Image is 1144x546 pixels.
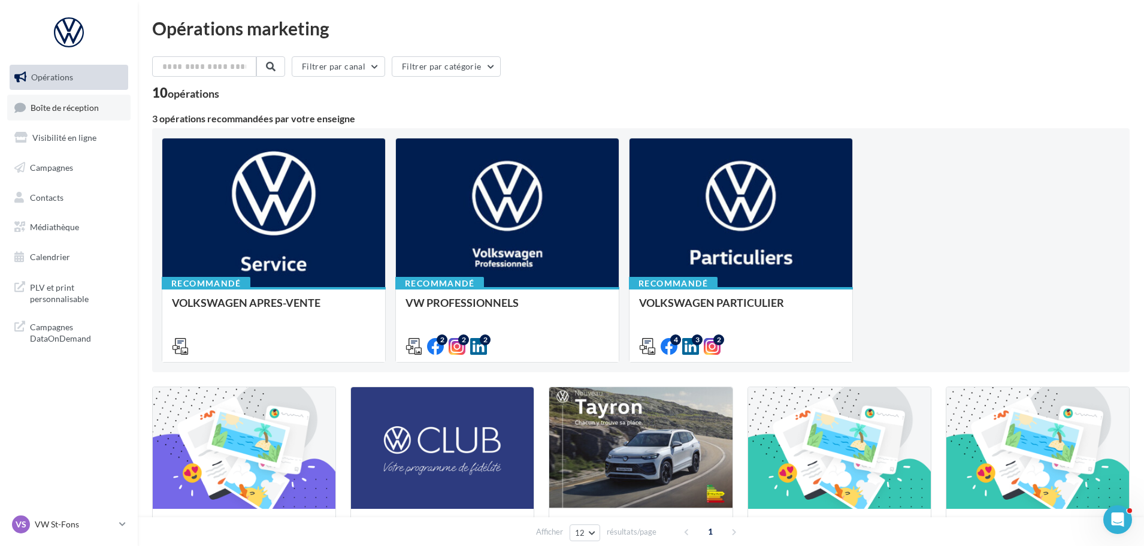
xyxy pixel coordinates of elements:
[32,132,96,143] span: Visibilité en ligne
[692,334,703,345] div: 3
[292,56,385,77] button: Filtrer par canal
[152,86,219,99] div: 10
[30,319,123,345] span: Campagnes DataOnDemand
[570,524,600,541] button: 12
[152,19,1130,37] div: Opérations marketing
[575,528,585,538] span: 12
[30,252,70,262] span: Calendrier
[639,297,843,321] div: VOLKSWAGEN PARTICULIER
[670,334,681,345] div: 4
[7,95,131,120] a: Boîte de réception
[713,334,724,345] div: 2
[7,274,131,310] a: PLV et print personnalisable
[35,518,114,530] p: VW St-Fons
[7,125,131,150] a: Visibilité en ligne
[172,297,376,321] div: VOLKSWAGEN APRES-VENTE
[168,88,219,99] div: opérations
[152,114,1130,123] div: 3 opérations recommandées par votre enseigne
[7,155,131,180] a: Campagnes
[162,277,250,290] div: Recommandé
[30,162,73,173] span: Campagnes
[30,279,123,305] span: PLV et print personnalisable
[536,526,563,538] span: Afficher
[1103,505,1132,534] iframe: Intercom live chat
[30,222,79,232] span: Médiathèque
[395,277,484,290] div: Recommandé
[31,102,99,112] span: Boîte de réception
[10,513,128,536] a: VS VW St-Fons
[701,522,720,541] span: 1
[405,297,609,321] div: VW PROFESSIONNELS
[7,215,131,240] a: Médiathèque
[607,526,656,538] span: résultats/page
[437,334,447,345] div: 2
[7,185,131,210] a: Contacts
[30,192,63,202] span: Contacts
[458,334,469,345] div: 2
[7,65,131,90] a: Opérations
[7,245,131,270] a: Calendrier
[16,518,26,530] span: VS
[392,56,501,77] button: Filtrer par catégorie
[629,277,718,290] div: Recommandé
[480,334,491,345] div: 2
[31,72,73,82] span: Opérations
[7,314,131,349] a: Campagnes DataOnDemand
